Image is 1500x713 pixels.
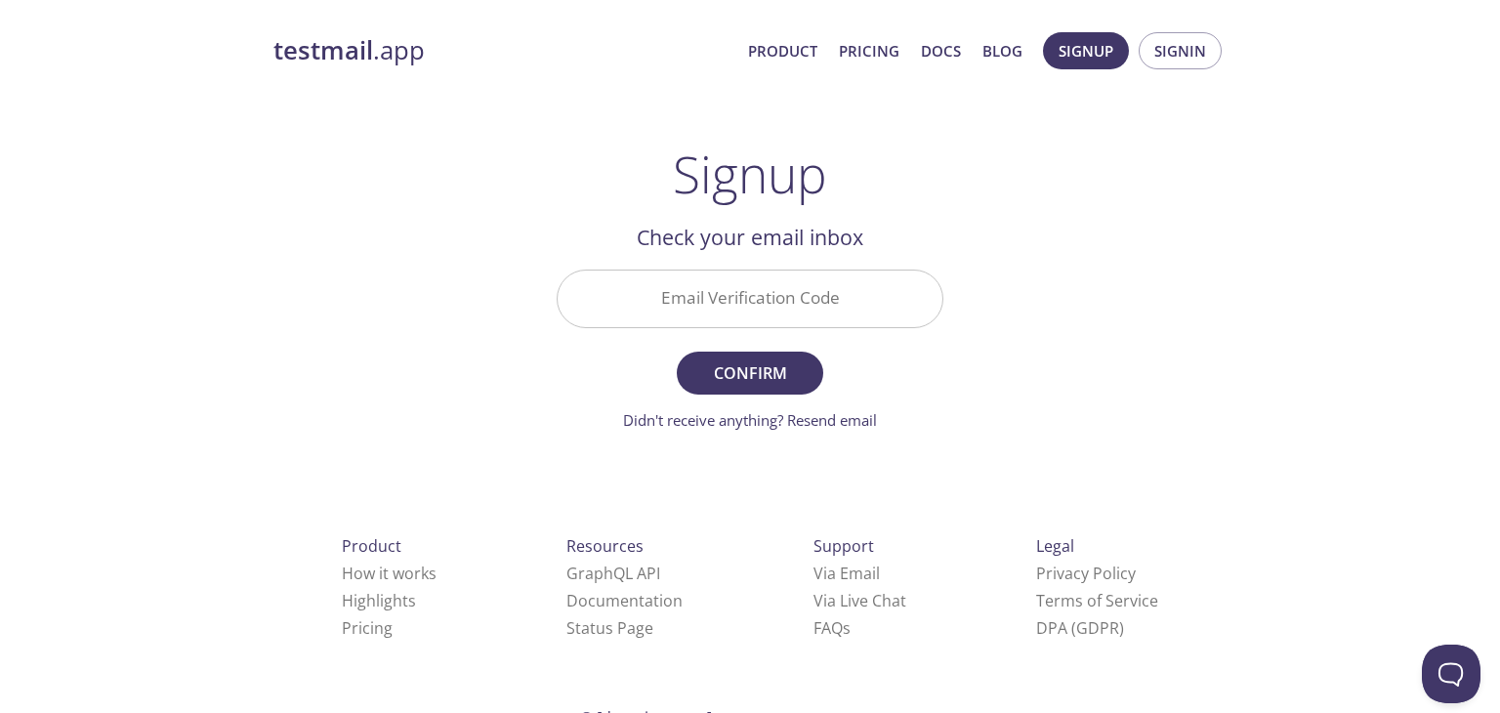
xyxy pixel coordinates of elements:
span: Support [813,535,874,557]
span: Signin [1154,38,1206,63]
a: Docs [921,38,961,63]
span: Confirm [698,359,802,387]
h2: Check your email inbox [557,221,943,254]
a: Highlights [342,590,416,611]
a: Product [748,38,817,63]
span: s [843,617,851,639]
a: How it works [342,563,437,584]
a: Pricing [342,617,393,639]
span: Product [342,535,401,557]
iframe: Help Scout Beacon - Open [1422,645,1480,703]
span: Legal [1036,535,1074,557]
a: DPA (GDPR) [1036,617,1124,639]
a: Privacy Policy [1036,563,1136,584]
a: Pricing [839,38,899,63]
h1: Signup [673,145,827,203]
a: Didn't receive anything? Resend email [623,410,877,430]
strong: testmail [273,33,373,67]
a: Documentation [566,590,683,611]
button: Signup [1043,32,1129,69]
a: GraphQL API [566,563,660,584]
span: Signup [1059,38,1113,63]
a: Via Email [813,563,880,584]
button: Signin [1139,32,1222,69]
button: Confirm [677,352,823,395]
a: Terms of Service [1036,590,1158,611]
a: testmail.app [273,34,732,67]
span: Resources [566,535,644,557]
a: Via Live Chat [813,590,906,611]
a: Blog [982,38,1022,63]
a: FAQ [813,617,851,639]
a: Status Page [566,617,653,639]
